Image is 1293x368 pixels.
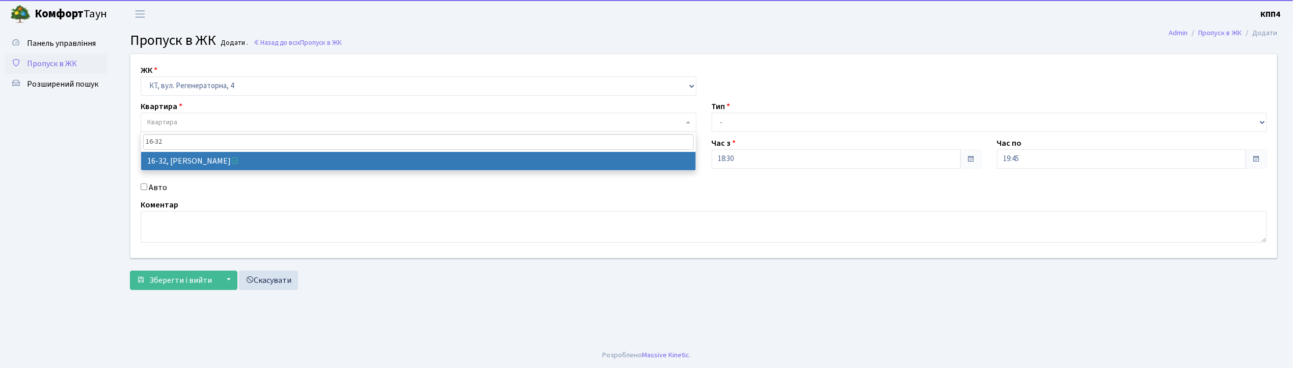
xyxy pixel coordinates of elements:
nav: breadcrumb [1154,22,1293,44]
b: Комфорт [35,6,84,22]
a: Пропуск в ЖК [5,54,107,74]
label: ЖК [141,64,157,76]
a: КПП4 [1261,8,1281,20]
span: Пропуск в ЖК [27,58,77,69]
span: Таун [35,6,107,23]
label: Квартира [141,100,182,113]
button: Зберегти і вийти [130,271,219,290]
label: Коментар [141,199,178,211]
label: Тип [712,100,731,113]
span: Пропуск в ЖК [300,38,342,47]
li: Додати [1242,28,1278,39]
a: Панель управління [5,33,107,54]
label: Час по [997,137,1022,149]
span: Пропуск в ЖК [130,30,216,50]
span: Панель управління [27,38,96,49]
a: Назад до всіхПропуск в ЖК [253,38,342,47]
li: 16-32, [PERSON_NAME] [141,152,696,170]
a: Розширений пошук [5,74,107,94]
label: Авто [149,181,167,194]
a: Скасувати [239,271,298,290]
small: Додати . [219,39,249,47]
a: Admin [1169,28,1188,38]
button: Переключити навігацію [127,6,153,22]
span: Розширений пошук [27,78,98,90]
span: Квартира [147,117,177,127]
img: logo.png [10,4,31,24]
label: Час з [712,137,736,149]
div: Розроблено . [602,350,691,361]
b: КПП4 [1261,9,1281,20]
a: Massive Kinetic [642,350,689,360]
a: Пропуск в ЖК [1199,28,1242,38]
span: Зберегти і вийти [149,275,212,286]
